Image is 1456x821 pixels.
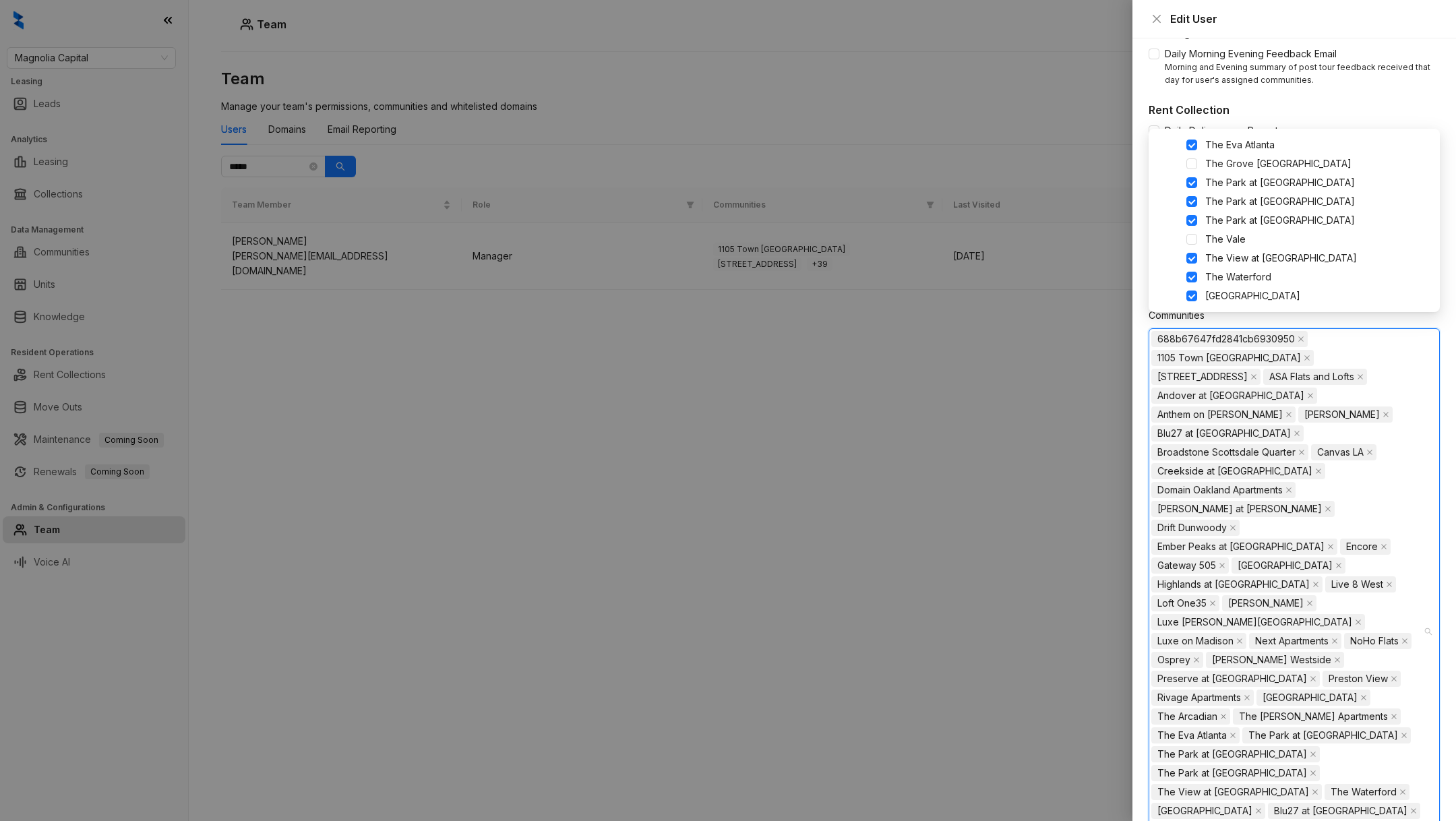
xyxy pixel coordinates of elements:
[1391,713,1397,720] span: close
[1317,445,1364,460] span: Canvas LA
[1269,369,1354,384] span: ASA Flats and Lofts
[1209,600,1216,607] span: close
[1311,444,1376,460] span: Canvas LA
[1157,785,1309,799] span: The View at [GEOGRAPHIC_DATA]
[1256,690,1370,706] span: Summit Station
[1151,746,1320,762] span: The Park at Positano
[1151,388,1317,404] span: Andover at Crabtree
[1157,558,1216,573] span: Gateway 505
[1205,252,1357,264] span: The View at [GEOGRAPHIC_DATA]
[1157,709,1217,724] span: The Arcadian
[1157,539,1325,554] span: Ember Peaks at [GEOGRAPHIC_DATA]
[1285,487,1292,493] span: close
[1366,449,1373,456] span: close
[1200,288,1437,304] span: Vantage Oak Park
[1312,789,1318,795] span: close
[1274,803,1407,818] span: Blu27 at [GEOGRAPHIC_DATA]
[1157,520,1227,535] span: Drift Dunwoody
[1238,558,1333,573] span: [GEOGRAPHIC_DATA]
[1205,177,1355,188] span: The Park at [GEOGRAPHIC_DATA]
[1157,652,1190,667] span: Osprey
[1315,468,1322,475] span: close
[1157,501,1322,516] span: [PERSON_NAME] at [PERSON_NAME]
[1157,332,1295,346] span: 688b67647fd2841cb6930950
[1298,336,1304,342] span: close
[1239,709,1388,724] span: The [PERSON_NAME] Apartments
[1157,577,1310,592] span: Highlands at [GEOGRAPHIC_DATA]
[1151,708,1230,725] span: The Arcadian
[1151,576,1323,592] span: Highlands at Alexander Pointe
[1410,808,1417,814] span: close
[1157,445,1296,460] span: Broadstone Scottsdale Quarter
[1306,600,1313,607] span: close
[1151,501,1335,517] span: Douglas at Stonelake
[1344,633,1412,649] span: NoHo Flats
[1157,464,1312,479] span: Creekside at [GEOGRAPHIC_DATA]
[1391,675,1397,682] span: close
[1331,638,1338,644] span: close
[1157,596,1207,611] span: Loft One35
[1312,581,1319,588] span: close
[1170,11,1440,27] div: Edit User
[1151,671,1320,687] span: Preserve at Dunwoody
[1151,539,1337,555] span: Ember Peaks at American Fork
[1200,250,1437,266] span: The View at Shelby Farms
[1325,784,1409,800] span: The Waterford
[1325,506,1331,512] span: close
[1151,557,1229,574] span: Gateway 505
[1250,373,1257,380] span: close
[1157,483,1283,497] span: Domain Oakland Apartments
[1244,694,1250,701] span: close
[1357,373,1364,380] span: close
[1230,524,1236,531] span: close
[1206,652,1344,668] span: Porter Westside
[1149,308,1213,323] label: Communities
[1360,694,1367,701] span: close
[1151,331,1308,347] span: 688b67647fd2841cb6930950
[1386,581,1393,588] span: close
[1248,728,1398,743] span: The Park at [GEOGRAPHIC_DATA]
[1151,633,1246,649] span: Luxe on Madison
[1151,784,1322,800] span: The View at Shelby Farms
[1255,634,1329,648] span: Next Apartments
[1350,634,1399,648] span: NoHo Flats
[1307,392,1314,399] span: close
[1401,638,1408,644] span: close
[1212,652,1331,667] span: [PERSON_NAME] Westside
[1157,388,1304,403] span: Andover at [GEOGRAPHIC_DATA]
[1159,123,1283,138] span: Daily Delinquency Report
[1334,657,1341,663] span: close
[1401,732,1407,739] span: close
[1331,577,1383,592] span: Live 8 West
[1200,137,1437,153] span: The Eva Atlanta
[1149,11,1165,27] button: Close
[1268,803,1420,819] span: Blu27 at Edgewater
[1310,751,1316,758] span: close
[1151,652,1203,668] span: Osprey
[1263,690,1358,705] span: [GEOGRAPHIC_DATA]
[1151,369,1261,385] span: 4550 Cherry Creek
[1159,47,1342,61] span: Daily Morning Evening Feedback Email
[1157,369,1248,384] span: [STREET_ADDRESS]
[1200,231,1437,247] span: The Vale
[1151,350,1314,366] span: 1105 Town Brookhaven
[1151,765,1320,781] span: The Park at Veneto
[1157,803,1252,818] span: [GEOGRAPHIC_DATA]
[1151,406,1296,423] span: Anthem on Ashley
[1381,543,1387,550] span: close
[1228,596,1304,611] span: [PERSON_NAME]
[1151,690,1254,706] span: Rivage Apartments
[1205,195,1355,207] span: The Park at [GEOGRAPHIC_DATA]
[1230,732,1236,739] span: close
[1232,557,1345,574] span: Hampton Point
[1298,406,1393,423] span: Arlo
[1304,355,1310,361] span: close
[1205,139,1275,150] span: The Eva Atlanta
[1233,708,1401,725] span: The Bailey Apartments
[1329,671,1388,686] span: Preston View
[1193,657,1200,663] span: close
[1236,638,1243,644] span: close
[1355,619,1362,626] span: close
[1151,520,1240,536] span: Drift Dunwoody
[1151,803,1265,819] span: Vantage Oak Park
